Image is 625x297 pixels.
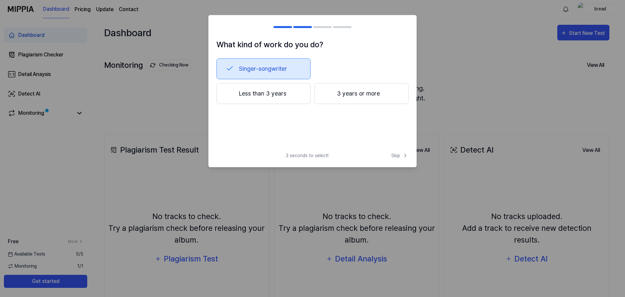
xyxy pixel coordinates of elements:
[216,83,311,104] button: Less than 3 years
[390,152,409,159] button: Skip
[216,58,311,79] button: Singer-songwriter
[286,152,328,159] span: 3 seconds to select!
[391,152,409,159] span: Skip
[314,83,409,104] button: 3 years or more
[216,39,409,51] h1: What kind of work do you do?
